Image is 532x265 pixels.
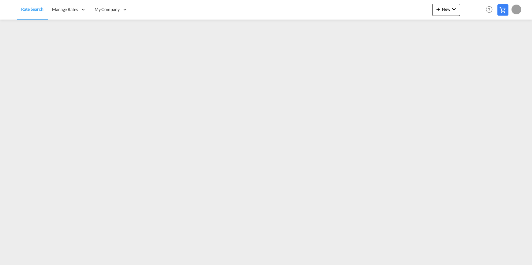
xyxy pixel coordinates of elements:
md-icon: icon-plus 400-fg [435,6,442,13]
span: New [435,7,458,12]
span: My Company [95,6,120,13]
span: Help [484,4,494,15]
span: Manage Rates [52,6,78,13]
div: Help [484,4,497,15]
span: Rate Search [21,6,43,12]
md-icon: icon-chevron-down [450,6,458,13]
button: icon-plus 400-fgNewicon-chevron-down [432,4,460,16]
